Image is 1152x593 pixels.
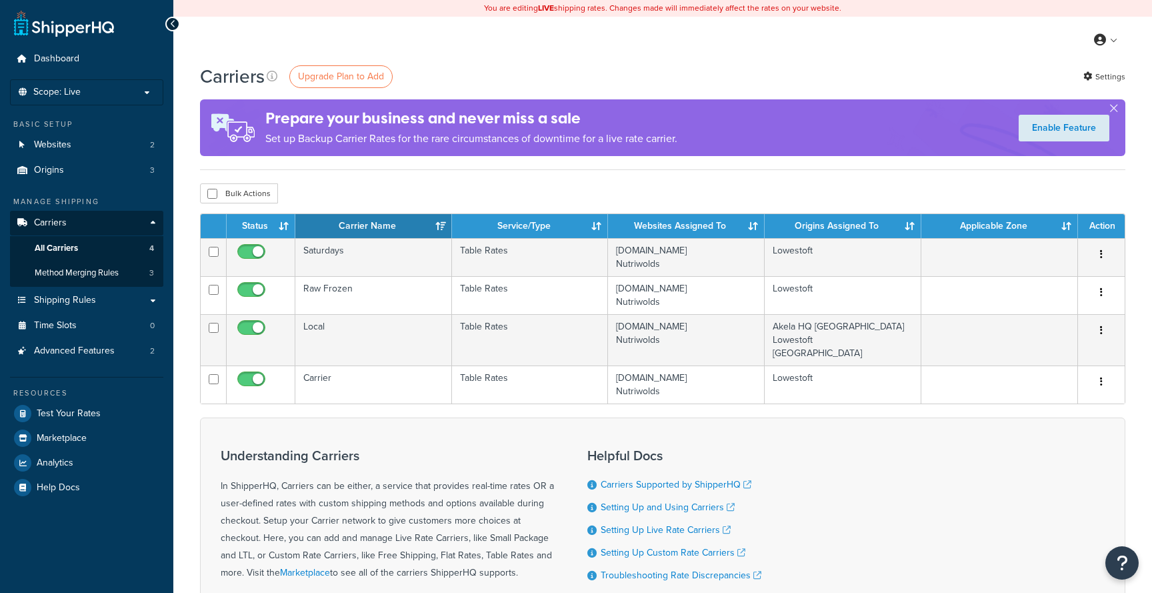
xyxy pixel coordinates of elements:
[10,314,163,338] a: Time Slots 0
[34,165,64,176] span: Origins
[10,476,163,500] a: Help Docs
[1019,115,1109,141] a: Enable Feature
[608,214,765,238] th: Websites Assigned To: activate to sort column ascending
[587,448,761,463] h3: Helpful Docs
[10,339,163,364] li: Advanced Features
[10,261,163,285] a: Method Merging Rules 3
[227,214,295,238] th: Status: activate to sort column ascending
[10,288,163,313] a: Shipping Rules
[608,314,765,366] td: [DOMAIN_NAME] Nutriwolds
[1078,214,1125,238] th: Action
[10,211,163,287] li: Carriers
[10,236,163,261] li: All Carriers
[765,214,921,238] th: Origins Assigned To: activate to sort column ascending
[265,129,677,148] p: Set up Backup Carrier Rates for the rare circumstances of downtime for a live rate carrier.
[37,482,80,494] span: Help Docs
[298,69,384,83] span: Upgrade Plan to Add
[35,243,78,254] span: All Carriers
[452,314,609,366] td: Table Rates
[10,119,163,130] div: Basic Setup
[35,267,119,279] span: Method Merging Rules
[280,566,330,580] a: Marketplace
[34,346,115,357] span: Advanced Features
[452,238,609,276] td: Table Rates
[608,366,765,404] td: [DOMAIN_NAME] Nutriwolds
[200,183,278,203] button: Bulk Actions
[37,408,101,420] span: Test Your Rates
[10,339,163,364] a: Advanced Features 2
[452,276,609,314] td: Table Rates
[10,451,163,475] a: Analytics
[10,388,163,399] div: Resources
[1105,546,1139,580] button: Open Resource Center
[14,10,114,37] a: ShipperHQ Home
[601,568,761,582] a: Troubleshooting Rate Discrepancies
[538,2,554,14] b: LIVE
[10,426,163,450] a: Marketplace
[37,433,87,444] span: Marketplace
[765,314,921,366] td: Akela HQ [GEOGRAPHIC_DATA] Lowestoft [GEOGRAPHIC_DATA]
[765,366,921,404] td: Lowestoft
[34,295,96,306] span: Shipping Rules
[10,133,163,157] li: Websites
[10,314,163,338] li: Time Slots
[295,276,452,314] td: Raw Frozen
[34,320,77,332] span: Time Slots
[150,139,155,151] span: 2
[10,47,163,71] a: Dashboard
[149,243,154,254] span: 4
[10,211,163,235] a: Carriers
[10,196,163,207] div: Manage Shipping
[200,99,265,156] img: ad-rules-rateshop-fe6ec290ccb7230408bd80ed9643f0289d75e0ffd9eb532fc0e269fcd187b520.png
[265,107,677,129] h4: Prepare your business and never miss a sale
[150,320,155,332] span: 0
[221,448,554,582] div: In ShipperHQ, Carriers can be either, a service that provides real-time rates OR a user-defined r...
[150,346,155,357] span: 2
[10,158,163,183] a: Origins 3
[295,214,452,238] th: Carrier Name: activate to sort column ascending
[10,402,163,426] a: Test Your Rates
[289,65,393,88] a: Upgrade Plan to Add
[601,478,751,492] a: Carriers Supported by ShipperHQ
[601,500,735,514] a: Setting Up and Using Carriers
[10,133,163,157] a: Websites 2
[601,546,745,560] a: Setting Up Custom Rate Carriers
[921,214,1078,238] th: Applicable Zone: activate to sort column ascending
[150,165,155,176] span: 3
[34,139,71,151] span: Websites
[601,523,731,537] a: Setting Up Live Rate Carriers
[608,276,765,314] td: [DOMAIN_NAME] Nutriwolds
[452,366,609,404] td: Table Rates
[37,458,73,469] span: Analytics
[33,87,81,98] span: Scope: Live
[221,448,554,463] h3: Understanding Carriers
[200,63,265,89] h1: Carriers
[10,236,163,261] a: All Carriers 4
[1083,67,1125,86] a: Settings
[10,261,163,285] li: Method Merging Rules
[608,238,765,276] td: [DOMAIN_NAME] Nutriwolds
[10,158,163,183] li: Origins
[149,267,154,279] span: 3
[34,53,79,65] span: Dashboard
[765,276,921,314] td: Lowestoft
[295,366,452,404] td: Carrier
[765,238,921,276] td: Lowestoft
[34,217,67,229] span: Carriers
[295,238,452,276] td: Saturdays
[295,314,452,366] td: Local
[452,214,609,238] th: Service/Type: activate to sort column ascending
